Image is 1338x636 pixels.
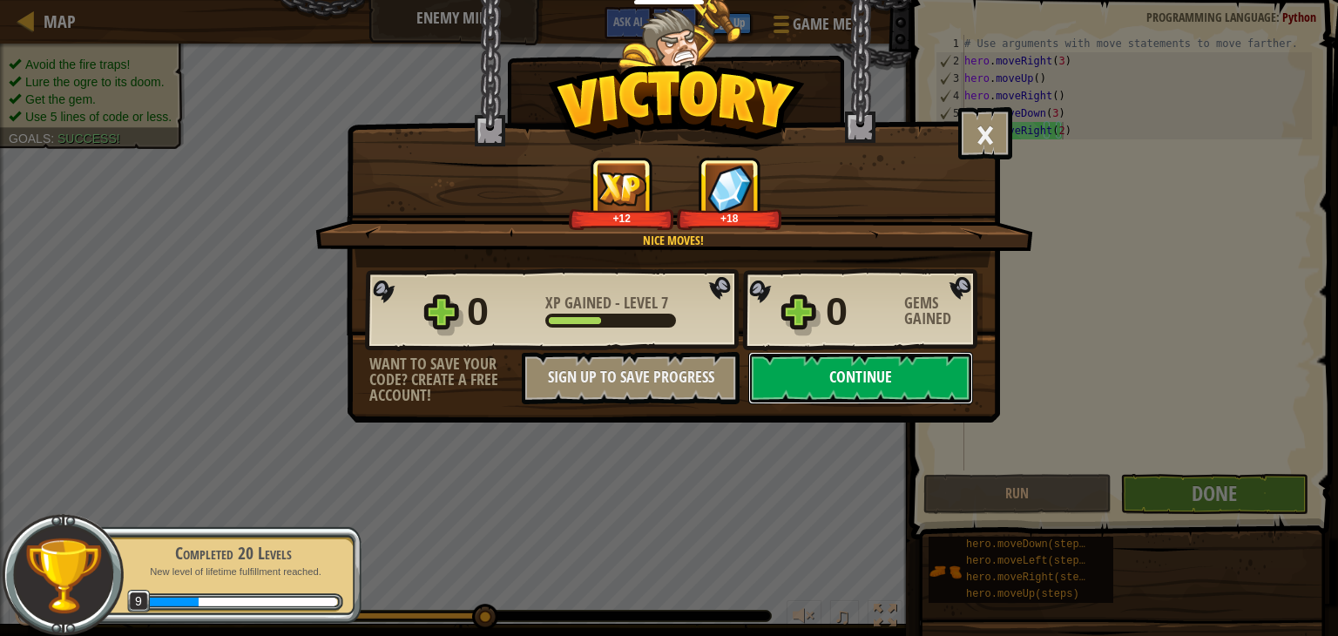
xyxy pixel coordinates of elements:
[24,536,103,615] img: trophy.png
[572,212,671,225] div: +12
[548,64,805,152] img: Victory
[598,172,646,206] img: XP Gained
[124,541,343,565] div: Completed 20 Levels
[680,212,779,225] div: +18
[545,292,615,314] span: XP Gained
[545,295,668,311] div: -
[748,352,973,404] button: Continue
[522,352,740,404] button: Sign Up to Save Progress
[707,165,753,213] img: Gems Gained
[661,292,668,314] span: 7
[904,295,983,327] div: Gems Gained
[620,292,661,314] span: Level
[467,284,535,340] div: 0
[369,356,522,403] div: Want to save your code? Create a free account!
[958,107,1012,159] button: ×
[398,232,948,249] div: Nice moves!
[826,284,894,340] div: 0
[127,590,151,613] span: 9
[124,565,343,578] p: New level of lifetime fulfillment reached.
